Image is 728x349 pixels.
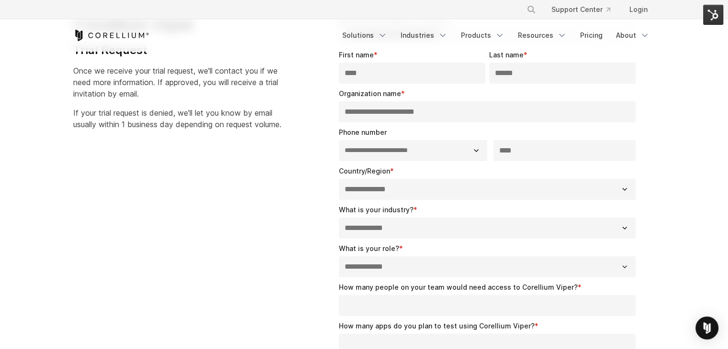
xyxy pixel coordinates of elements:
[512,27,572,44] a: Resources
[703,5,723,25] img: HubSpot Tools Menu Toggle
[339,128,387,136] span: Phone number
[339,322,535,330] span: How many apps do you plan to test using Corellium Viper?
[339,283,578,291] span: How many people on your team would need access to Corellium Viper?
[455,27,510,44] a: Products
[339,51,374,59] span: First name
[339,244,399,252] span: What is your role?
[339,206,414,214] span: What is your industry?
[339,89,401,98] span: Organization name
[73,30,149,41] a: Corellium Home
[73,66,278,98] span: Once we receive your trial request, we'll contact you if we need more information. If approved, y...
[336,27,655,44] div: Navigation Menu
[336,27,393,44] a: Solutions
[339,167,390,175] span: Country/Region
[544,1,618,18] a: Support Center
[395,27,453,44] a: Industries
[610,27,655,44] a: About
[489,51,524,59] span: Last name
[523,1,540,18] button: Search
[73,108,281,129] span: If your trial request is denied, we'll let you know by email usually within 1 business day depend...
[622,1,655,18] a: Login
[574,27,608,44] a: Pricing
[695,316,718,339] div: Open Intercom Messenger
[515,1,655,18] div: Navigation Menu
